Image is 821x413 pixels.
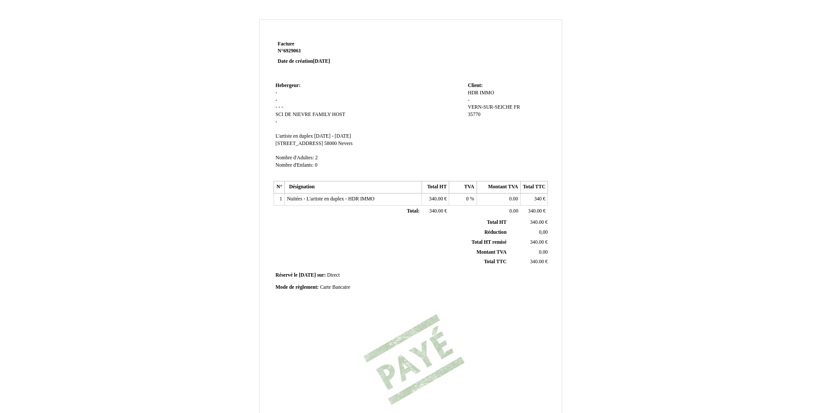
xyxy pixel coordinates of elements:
th: N° [274,181,284,194]
span: Carte Bancaire [320,284,350,290]
span: Nuitées - L'artiste en duplex - HDR IMMO [287,196,374,202]
span: Facture [278,41,295,47]
td: € [521,194,548,206]
span: FR [514,104,520,110]
span: Total HT [487,219,506,225]
span: [DATE] [299,272,316,278]
span: - [281,104,283,110]
span: VERN-SUR-SEICHE [468,104,512,110]
th: Montant TVA [477,181,520,194]
strong: Date de création [278,58,330,64]
span: Hebergeur: [276,83,301,88]
span: 340.00 [528,208,542,214]
span: 340 [534,196,542,202]
span: Direct [327,272,340,278]
span: Nombre d'Adultes: [276,155,314,161]
span: Réduction [484,229,506,235]
span: - [276,97,277,103]
td: € [508,237,549,247]
span: 0 [466,196,469,202]
td: € [422,194,449,206]
th: TVA [449,181,477,194]
span: 0 [315,162,318,168]
span: L'artiste en duplex [276,133,313,139]
span: 0.00 [509,208,518,214]
strong: N° [278,48,381,55]
span: Nevers [338,141,352,146]
span: SCI DE NIEVRE [276,112,311,117]
span: 35770 [468,112,480,117]
span: 58000 [324,141,337,146]
td: € [521,205,548,217]
span: Total: [407,208,419,214]
span: [DATE] - [DATE] [314,133,351,139]
span: Mode de règlement: [276,284,319,290]
th: Total HT [422,181,449,194]
span: Réservé le [276,272,298,278]
span: [STREET_ADDRESS] [276,141,323,146]
th: Désignation [284,181,422,194]
span: 0.00 [539,249,547,255]
span: 340.00 [429,208,443,214]
td: € [422,205,449,217]
th: Total TTC [521,181,548,194]
span: [DATE] [313,58,330,64]
span: - [276,104,277,110]
span: FAMILY HOST [312,112,345,117]
td: 1 [274,194,284,206]
span: 0,00 [539,229,547,235]
span: 6929061 [283,48,301,54]
span: 340.00 [530,259,544,265]
span: 340.00 [530,219,544,225]
td: € [508,257,549,267]
span: - [468,97,470,103]
span: 340.00 [530,239,544,245]
td: € [508,218,549,227]
span: - [278,104,280,110]
span: Client: [468,83,483,88]
span: Total HT remisé [471,239,506,245]
span: HDR [468,90,479,96]
span: 340.00 [429,196,443,202]
span: Nombre d'Enfants: [276,162,314,168]
span: IMMO [480,90,494,96]
span: Total TTC [484,259,506,265]
span: 0.00 [509,196,518,202]
span: 2 [315,155,318,161]
td: % [449,194,477,206]
span: Montant TVA [477,249,506,255]
span: - [276,90,277,96]
span: - [276,119,277,125]
span: sur: [317,272,326,278]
